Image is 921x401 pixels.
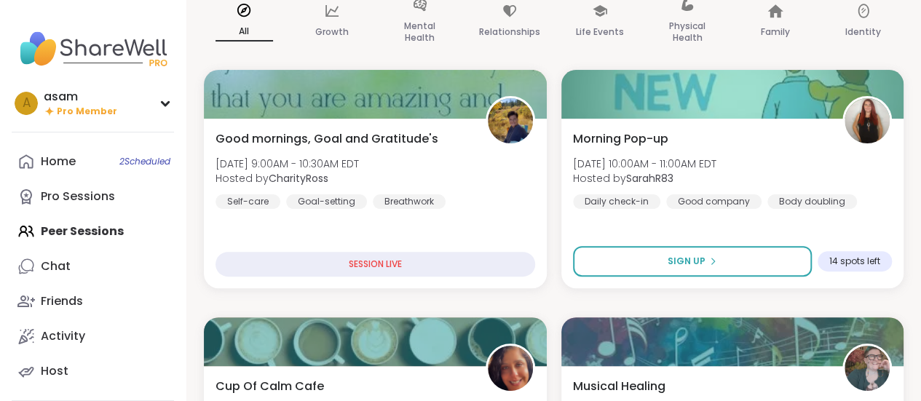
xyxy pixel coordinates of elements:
[829,255,880,267] span: 14 spots left
[119,156,170,167] span: 2 Scheduled
[845,23,881,41] p: Identity
[41,293,83,309] div: Friends
[12,319,174,354] a: Activity
[216,23,273,41] p: All
[573,130,668,148] span: Morning Pop-up
[576,23,624,41] p: Life Events
[41,328,85,344] div: Activity
[488,346,533,391] img: Allie_P
[573,378,665,395] span: Musical Healing
[573,156,716,171] span: [DATE] 10:00AM - 11:00AM EDT
[216,130,438,148] span: Good mornings, Goal and Gratitude's
[479,23,540,41] p: Relationships
[216,194,280,209] div: Self-care
[573,171,716,186] span: Hosted by
[216,378,324,395] span: Cup Of Calm Cafe
[286,194,367,209] div: Goal-setting
[373,194,446,209] div: Breathwork
[12,179,174,214] a: Pro Sessions
[44,89,117,105] div: asam
[659,17,716,47] p: Physical Health
[12,144,174,179] a: Home2Scheduled
[315,23,349,41] p: Growth
[666,194,762,209] div: Good company
[216,156,359,171] span: [DATE] 9:00AM - 10:30AM EDT
[573,246,813,277] button: Sign Up
[12,249,174,284] a: Chat
[12,284,174,319] a: Friends
[668,255,705,268] span: Sign Up
[767,194,857,209] div: Body doubling
[41,188,115,205] div: Pro Sessions
[23,94,31,113] span: a
[216,252,535,277] div: SESSION LIVE
[269,171,328,186] b: CharityRoss
[626,171,673,186] b: SarahR83
[845,346,890,391] img: Ash3
[41,154,76,170] div: Home
[488,98,533,143] img: CharityRoss
[573,194,660,209] div: Daily check-in
[761,23,790,41] p: Family
[41,363,68,379] div: Host
[57,106,117,118] span: Pro Member
[41,258,71,274] div: Chat
[216,171,359,186] span: Hosted by
[12,23,174,74] img: ShareWell Nav Logo
[12,354,174,389] a: Host
[391,17,448,47] p: Mental Health
[845,98,890,143] img: SarahR83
